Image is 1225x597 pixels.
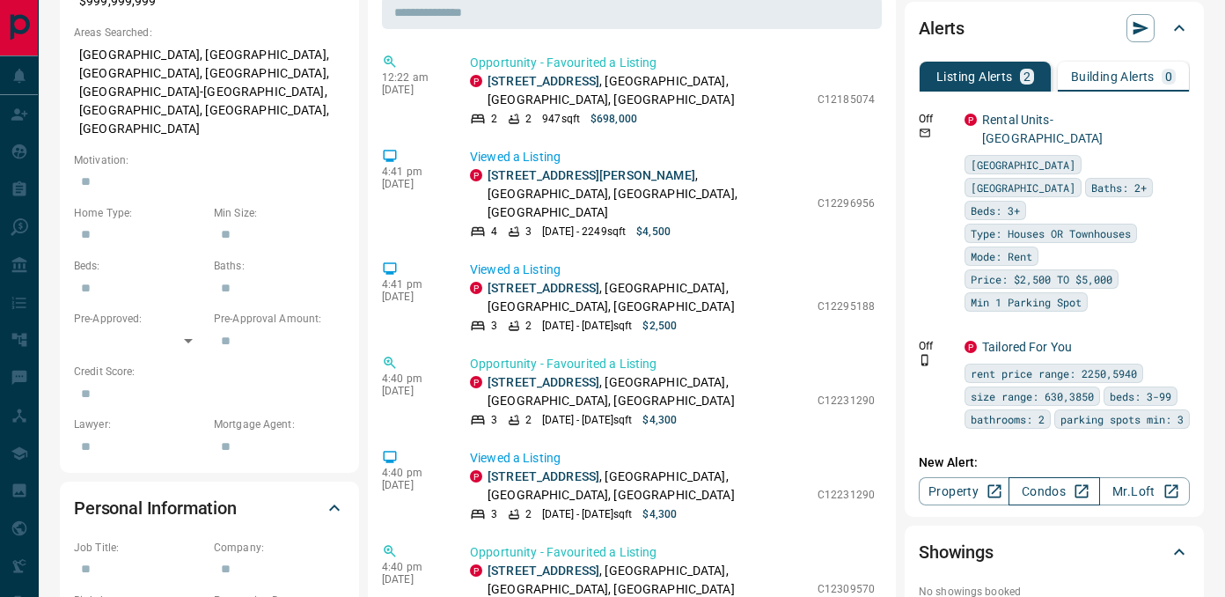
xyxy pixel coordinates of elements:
h2: Alerts [919,14,965,42]
p: 2 [491,111,497,127]
h2: Personal Information [74,494,237,522]
p: Baths: [214,258,345,274]
p: [DATE] [382,479,444,491]
p: 12:22 am [382,71,444,84]
p: [DATE] - [DATE] sqft [542,412,632,428]
span: Mode: Rent [971,247,1032,265]
svg: Push Notification Only [919,354,931,366]
p: $4,300 [642,506,677,522]
p: Beds: [74,258,205,274]
span: Type: Houses OR Townhouses [971,225,1131,242]
p: 4:40 pm [382,467,444,479]
p: New Alert: [919,453,1190,472]
div: property.ca [470,376,482,388]
div: Personal Information [74,487,345,529]
p: 4:41 pm [382,166,444,178]
p: [DATE] [382,291,444,303]
a: Property [919,477,1009,505]
a: [STREET_ADDRESS] [488,281,599,295]
p: Off [919,338,954,354]
p: Viewed a Listing [470,449,875,468]
p: [DATE] [382,385,444,397]
p: [DATE] [382,573,444,586]
p: Home Type: [74,205,205,221]
span: Min 1 Parking Spot [971,293,1082,311]
p: 4:40 pm [382,372,444,385]
p: C12309570 [818,581,875,597]
p: Min Size: [214,205,345,221]
a: [STREET_ADDRESS] [488,74,599,88]
p: 3 [491,506,497,522]
p: Opportunity - Favourited a Listing [470,543,875,562]
a: [STREET_ADDRESS][PERSON_NAME] [488,168,695,182]
div: property.ca [470,564,482,577]
div: property.ca [470,470,482,483]
a: [STREET_ADDRESS] [488,375,599,389]
p: 4:41 pm [382,278,444,291]
p: Opportunity - Favourited a Listing [470,54,875,72]
p: Company: [214,540,345,556]
span: size range: 630,3850 [971,387,1094,405]
p: [DATE] - 2249 sqft [542,224,626,240]
p: Building Alerts [1071,70,1155,83]
span: parking spots min: 3 [1060,410,1184,428]
p: C12185074 [818,92,875,107]
div: property.ca [470,75,482,87]
p: , [GEOGRAPHIC_DATA], [GEOGRAPHIC_DATA], [GEOGRAPHIC_DATA] [488,373,809,410]
p: [DATE] [382,84,444,96]
p: C12231290 [818,393,875,409]
p: Viewed a Listing [470,148,875,166]
p: Lawyer: [74,416,205,432]
p: , [GEOGRAPHIC_DATA], [GEOGRAPHIC_DATA], [GEOGRAPHIC_DATA] [488,279,809,316]
div: property.ca [965,114,977,126]
p: Opportunity - Favourited a Listing [470,355,875,373]
div: Alerts [919,7,1190,49]
p: 4 [491,224,497,240]
div: property.ca [470,169,482,181]
span: rent price range: 2250,5940 [971,365,1137,382]
p: Off [919,111,954,127]
p: Credit Score: [74,364,345,380]
span: [GEOGRAPHIC_DATA] [971,179,1075,196]
span: [GEOGRAPHIC_DATA] [971,156,1075,173]
p: 3 [525,224,532,240]
span: beds: 3-99 [1110,387,1171,405]
p: Pre-Approval Amount: [214,311,345,327]
p: $698,000 [590,111,637,127]
a: Rental Units- [GEOGRAPHIC_DATA] [982,113,1103,145]
p: [DATE] [382,178,444,190]
a: [STREET_ADDRESS] [488,469,599,483]
a: Condos [1009,477,1099,505]
p: [DATE] - [DATE] sqft [542,506,632,522]
p: Areas Searched: [74,25,345,41]
p: 2 [525,412,532,428]
svg: Email [919,127,931,139]
div: Showings [919,531,1190,573]
span: Baths: 2+ [1091,179,1147,196]
div: property.ca [470,282,482,294]
p: 3 [491,318,497,334]
p: Pre-Approved: [74,311,205,327]
p: 3 [491,412,497,428]
p: 947 sqft [542,111,580,127]
p: Job Title: [74,540,205,556]
p: 2 [525,318,532,334]
div: property.ca [965,341,977,353]
p: Viewed a Listing [470,261,875,279]
p: Mortgage Agent: [214,416,345,432]
p: 2 [525,506,532,522]
a: [STREET_ADDRESS] [488,564,599,578]
p: C12296956 [818,195,875,211]
p: 2 [525,111,532,127]
h2: Showings [919,538,994,566]
p: , [GEOGRAPHIC_DATA], [GEOGRAPHIC_DATA], [GEOGRAPHIC_DATA] [488,166,809,222]
p: $2,500 [642,318,677,334]
a: Mr.Loft [1099,477,1190,505]
span: Beds: 3+ [971,202,1020,219]
p: $4,500 [636,224,671,240]
a: Tailored For You [982,340,1072,354]
p: Listing Alerts [936,70,1013,83]
p: 4:40 pm [382,561,444,573]
p: 0 [1165,70,1172,83]
p: , [GEOGRAPHIC_DATA], [GEOGRAPHIC_DATA], [GEOGRAPHIC_DATA] [488,468,809,505]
